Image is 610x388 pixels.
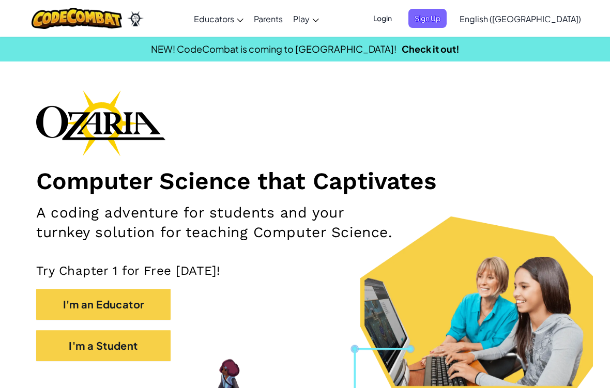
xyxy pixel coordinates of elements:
p: Try Chapter 1 for Free [DATE]! [36,263,574,278]
a: English ([GEOGRAPHIC_DATA]) [454,5,586,33]
h1: Computer Science that Captivates [36,166,574,195]
span: NEW! CodeCombat is coming to [GEOGRAPHIC_DATA]! [151,43,396,55]
img: CodeCombat logo [32,8,122,29]
h2: A coding adventure for students and your turnkey solution for teaching Computer Science. [36,203,396,242]
img: Ozaria branding logo [36,90,165,156]
button: I'm a Student [36,330,171,361]
button: Sign Up [408,9,447,28]
button: Login [367,9,398,28]
a: Parents [249,5,288,33]
img: Ozaria [127,11,144,26]
span: Play [293,13,310,24]
button: I'm an Educator [36,289,171,320]
a: Play [288,5,324,33]
a: Check it out! [402,43,460,55]
span: Educators [194,13,234,24]
span: English ([GEOGRAPHIC_DATA]) [460,13,581,24]
a: Educators [189,5,249,33]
